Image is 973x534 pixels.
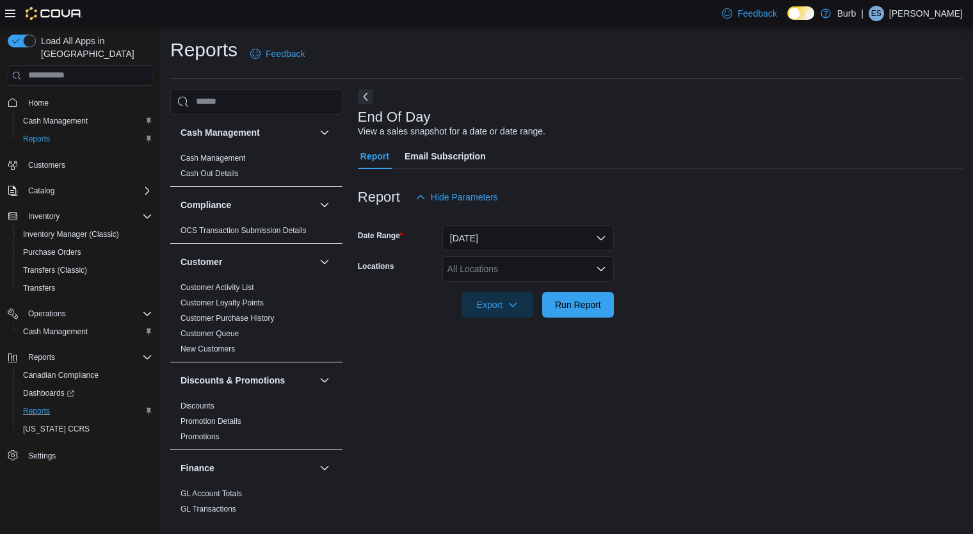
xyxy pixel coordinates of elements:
[13,366,157,384] button: Canadian Compliance
[18,324,152,339] span: Cash Management
[737,7,776,20] span: Feedback
[181,374,285,387] h3: Discounts & Promotions
[28,98,49,108] span: Home
[181,505,236,514] a: GL Transactions
[317,254,332,270] button: Customer
[23,265,87,275] span: Transfers (Classic)
[837,6,856,21] p: Burb
[181,462,214,474] h3: Finance
[13,243,157,261] button: Purchase Orders
[18,227,152,242] span: Inventory Manager (Classic)
[181,169,239,178] a: Cash Out Details
[13,225,157,243] button: Inventory Manager (Classic)
[3,207,157,225] button: Inventory
[18,113,93,129] a: Cash Management
[181,432,220,442] span: Promotions
[13,279,157,297] button: Transfers
[317,373,332,388] button: Discounts & Promotions
[181,432,220,441] a: Promotions
[23,247,81,257] span: Purchase Orders
[28,309,66,319] span: Operations
[18,403,55,419] a: Reports
[28,186,54,196] span: Catalog
[181,298,264,307] a: Customer Loyalty Points
[18,280,152,296] span: Transfers
[23,327,88,337] span: Cash Management
[317,460,332,476] button: Finance
[442,225,614,251] button: [DATE]
[18,227,124,242] a: Inventory Manager (Classic)
[18,245,152,260] span: Purchase Orders
[28,451,56,461] span: Settings
[28,352,55,362] span: Reports
[23,209,65,224] button: Inventory
[18,280,60,296] a: Transfers
[23,183,60,198] button: Catalog
[18,263,92,278] a: Transfers (Classic)
[181,198,314,211] button: Compliance
[18,131,152,147] span: Reports
[3,446,157,464] button: Settings
[869,6,884,21] div: Emma Specht
[181,416,241,426] span: Promotion Details
[555,298,601,311] span: Run Report
[317,125,332,140] button: Cash Management
[23,229,119,239] span: Inventory Manager (Classic)
[181,153,245,163] span: Cash Management
[596,264,606,274] button: Open list of options
[23,306,71,321] button: Operations
[358,125,545,138] div: View a sales snapshot for a date or date range.
[181,314,275,323] a: Customer Purchase History
[13,402,157,420] button: Reports
[181,504,236,514] span: GL Transactions
[18,403,152,419] span: Reports
[28,160,65,170] span: Customers
[18,113,152,129] span: Cash Management
[181,489,242,499] span: GL Account Totals
[3,182,157,200] button: Catalog
[18,131,55,147] a: Reports
[13,384,157,402] a: Dashboards
[3,156,157,174] button: Customers
[181,255,222,268] h3: Customer
[181,374,314,387] button: Discounts & Promotions
[3,305,157,323] button: Operations
[18,385,152,401] span: Dashboards
[358,109,431,125] h3: End Of Day
[181,226,307,235] a: OCS Transaction Submission Details
[23,95,152,111] span: Home
[245,41,310,67] a: Feedback
[871,6,881,21] span: ES
[23,370,99,380] span: Canadian Compliance
[469,292,526,318] span: Export
[170,486,342,522] div: Finance
[23,448,61,464] a: Settings
[23,306,152,321] span: Operations
[787,6,814,20] input: Dark Mode
[181,329,239,338] a: Customer Queue
[3,93,157,112] button: Home
[13,420,157,438] button: [US_STATE] CCRS
[26,7,83,20] img: Cova
[170,398,342,449] div: Discounts & Promotions
[181,462,314,474] button: Finance
[410,184,503,210] button: Hide Parameters
[23,157,152,173] span: Customers
[889,6,963,21] p: [PERSON_NAME]
[181,344,235,353] a: New Customers
[181,255,314,268] button: Customer
[181,328,239,339] span: Customer Queue
[23,350,152,365] span: Reports
[18,324,93,339] a: Cash Management
[23,283,55,293] span: Transfers
[170,150,342,186] div: Cash Management
[181,282,254,293] span: Customer Activity List
[181,417,241,426] a: Promotion Details
[181,168,239,179] span: Cash Out Details
[23,183,152,198] span: Catalog
[181,313,275,323] span: Customer Purchase History
[18,368,104,383] a: Canadian Compliance
[23,388,74,398] span: Dashboards
[266,47,305,60] span: Feedback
